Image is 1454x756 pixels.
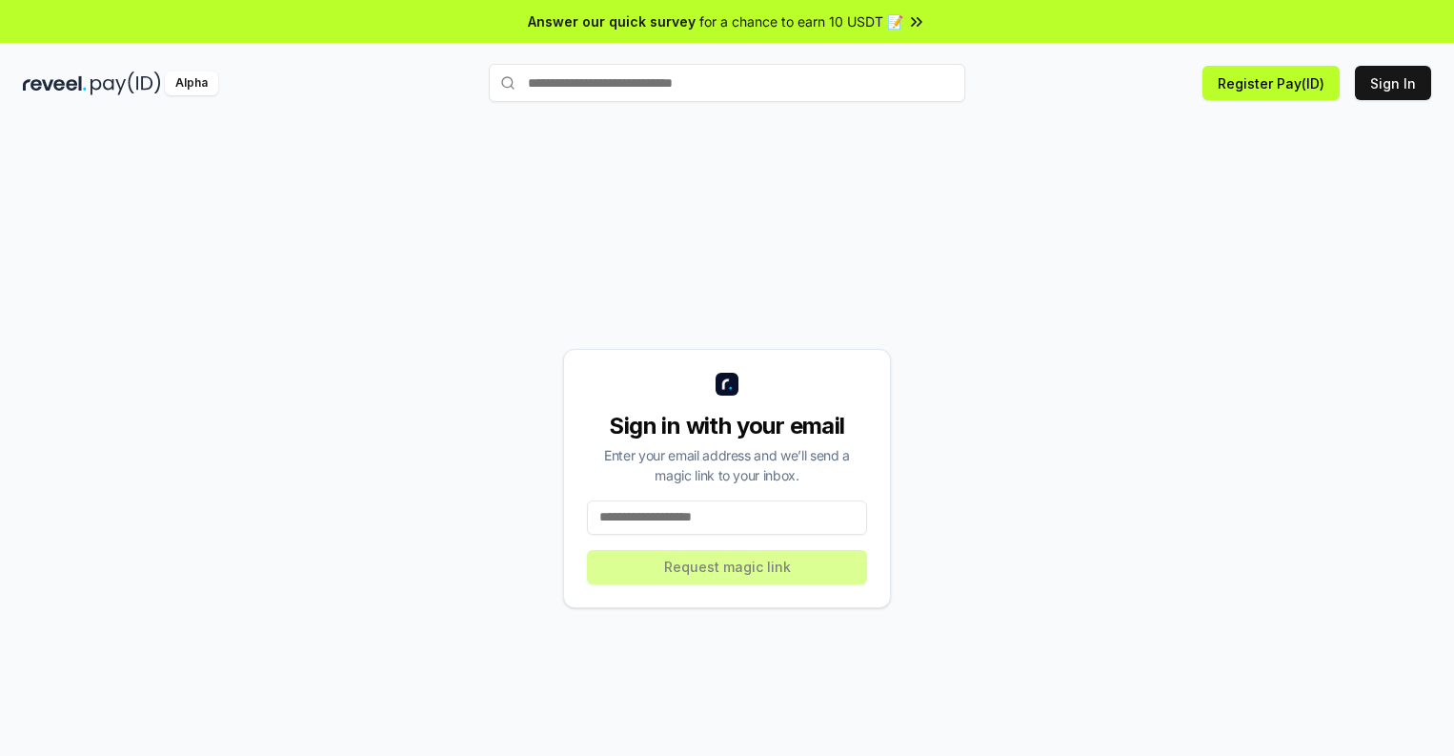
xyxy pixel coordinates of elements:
img: reveel_dark [23,72,87,95]
button: Sign In [1355,66,1431,100]
img: logo_small [716,373,738,396]
div: Sign in with your email [587,411,867,441]
div: Alpha [165,72,218,95]
span: Answer our quick survey [528,11,696,31]
div: Enter your email address and we’ll send a magic link to your inbox. [587,445,867,485]
span: for a chance to earn 10 USDT 📝 [699,11,903,31]
img: pay_id [91,72,161,95]
button: Register Pay(ID) [1202,66,1340,100]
